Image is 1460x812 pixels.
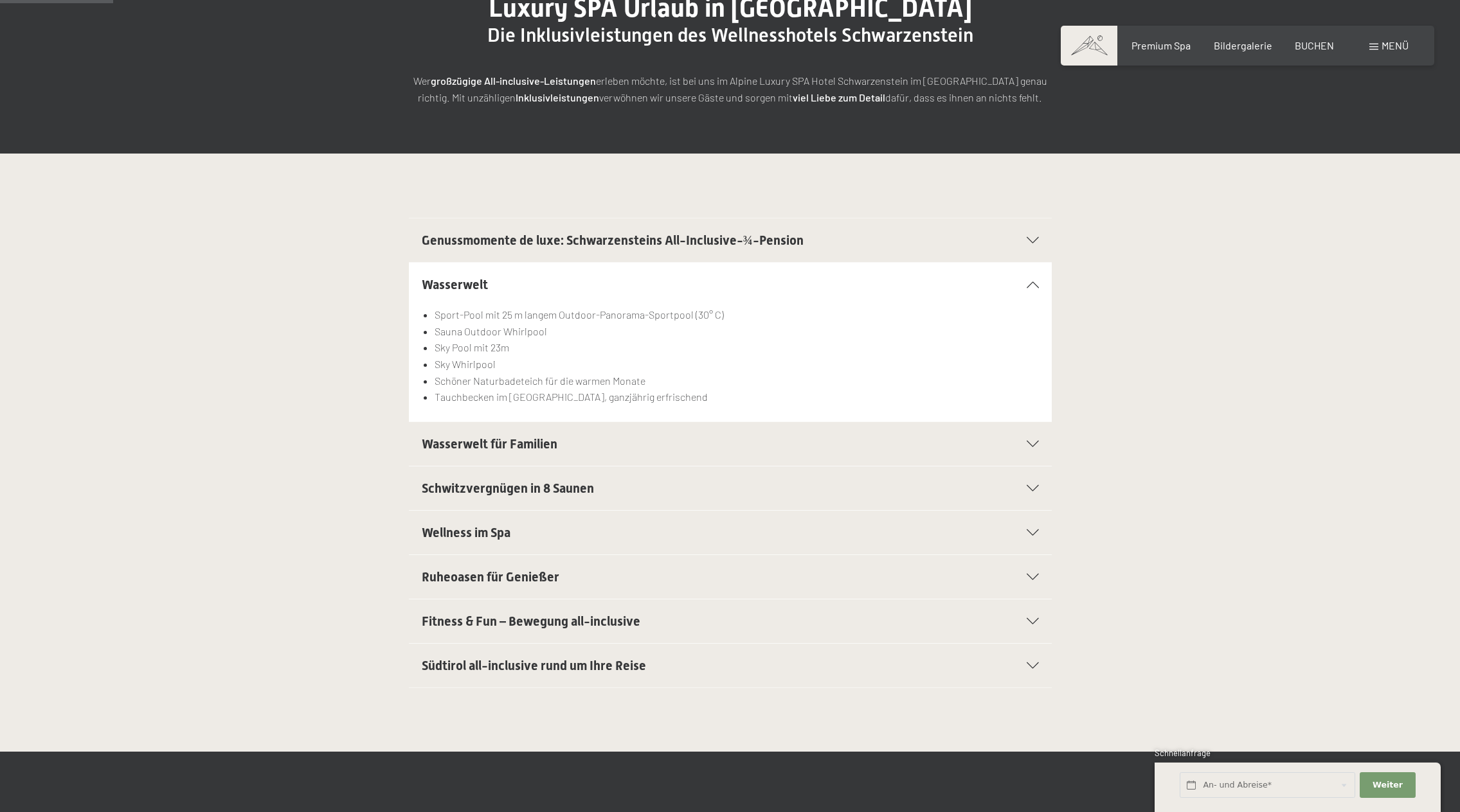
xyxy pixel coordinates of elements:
[1155,748,1211,758] span: Schnellanfrage
[422,658,646,673] span: Südtirol all-inclusive rund um Ihre Reise
[422,481,594,496] span: Schwitzvergnügen in 8 Saunen
[435,356,1038,373] li: Sky Whirlpool
[435,373,1038,389] li: Schöner Naturbadeteich für die warmen Monate
[487,24,973,46] span: Die Inklusivleistungen des Wellnesshotels Schwarzenstein
[793,91,885,103] strong: viel Liebe zum Detail
[1360,772,1415,799] button: Weiter
[422,525,510,540] span: Wellness im Spa
[422,613,640,629] span: Fitness & Fun – Bewegung all-inclusive
[435,323,1038,340] li: Sauna Outdoor Whirlpool
[422,569,559,585] span: Ruheoasen für Genießer
[435,389,1038,405] li: Tauchbecken im [GEOGRAPHIC_DATA], ganzjährig erfrischend
[422,436,557,452] span: Wasserwelt für Familien
[1131,39,1191,51] a: Premium Spa
[435,339,1038,356] li: Sky Pool mit 23m
[435,306,1038,323] li: Sport-Pool mit 25 m langem Outdoor-Panorama-Sportpool (30° C)
[431,75,596,87] strong: großzügige All-inclusive-Leistungen
[409,73,1052,105] p: Wer erleben möchte, ist bei uns im Alpine Luxury SPA Hotel Schwarzenstein im [GEOGRAPHIC_DATA] ge...
[516,91,599,103] strong: Inklusivleistungen
[1373,779,1403,791] span: Weiter
[1382,39,1409,51] span: Menü
[1295,39,1334,51] a: BUCHEN
[422,277,488,292] span: Wasserwelt
[1214,39,1272,51] a: Bildergalerie
[422,233,804,248] span: Genussmomente de luxe: Schwarzensteins All-Inclusive-¾-Pension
